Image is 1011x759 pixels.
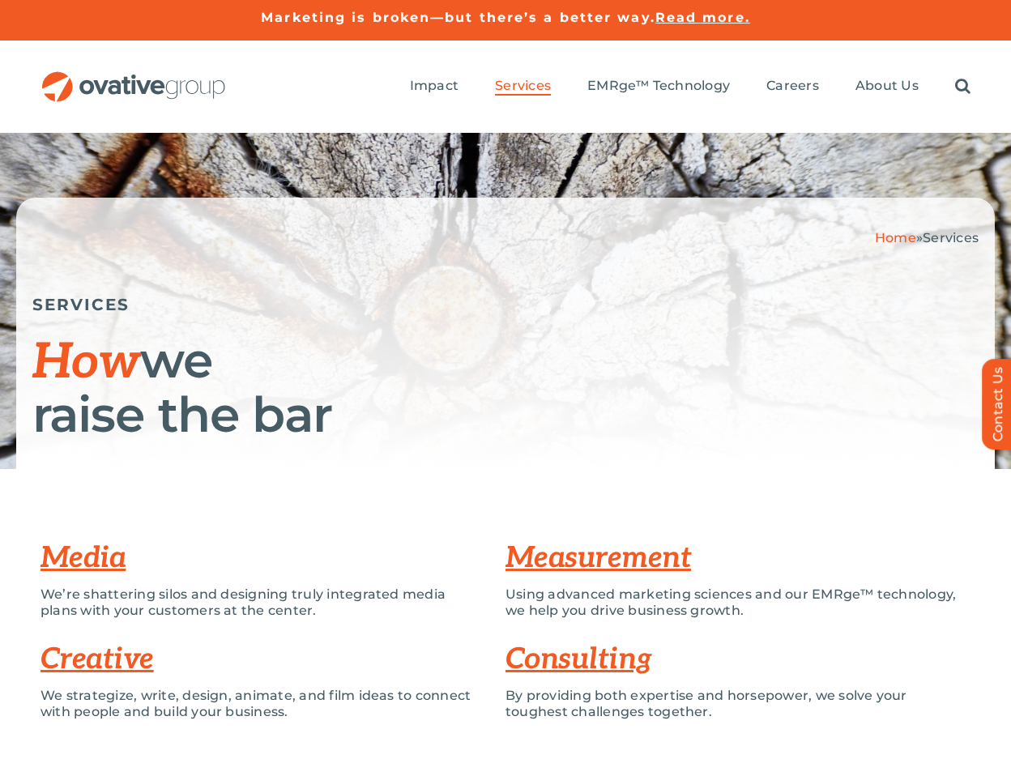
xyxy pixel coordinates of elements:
p: Using advanced marketing sciences and our EMRge™ technology, we help you drive business growth. [505,586,970,619]
a: Home [875,230,916,245]
a: EMRge™ Technology [587,78,730,96]
span: About Us [855,78,919,94]
a: About Us [855,78,919,96]
a: Consulting [505,642,652,677]
span: EMRge™ Technology [587,78,730,94]
a: Measurement [505,540,691,576]
p: We strategize, write, design, animate, and film ideas to connect with people and build your busin... [41,688,481,720]
a: Impact [410,78,459,96]
h1: we raise the bar [32,335,979,441]
span: » [875,230,979,245]
span: Impact [410,78,459,94]
a: Read more. [655,10,750,25]
a: Creative [41,642,154,677]
a: Careers [766,78,819,96]
p: By providing both expertise and horsepower, we solve your toughest challenges together. [505,688,970,720]
a: Search [955,78,970,96]
nav: Menu [410,61,970,113]
a: Media [41,540,126,576]
h5: SERVICES [32,295,979,314]
a: OG_Full_horizontal_RGB [41,70,227,85]
a: Services [495,78,551,96]
a: Marketing is broken—but there’s a better way. [261,10,655,25]
span: Careers [766,78,819,94]
span: Services [923,230,979,245]
span: Services [495,78,551,94]
p: We’re shattering silos and designing truly integrated media plans with your customers at the center. [41,586,481,619]
span: How [32,334,140,392]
